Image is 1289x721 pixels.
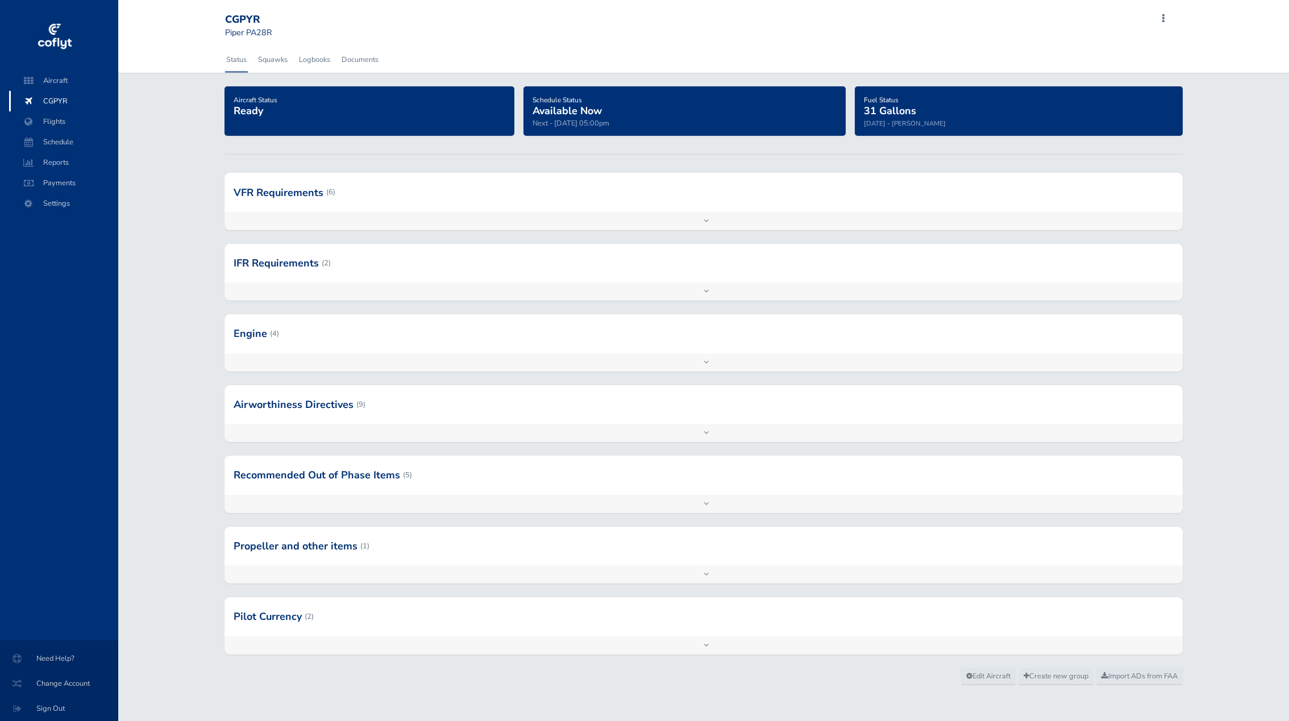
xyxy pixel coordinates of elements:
[864,104,916,118] span: 31 Gallons
[14,673,105,694] span: Change Account
[966,671,1011,681] span: Edit Aircraft
[20,91,107,111] span: CGPYR
[20,152,107,173] span: Reports
[225,27,272,38] small: Piper PA28R
[234,104,263,118] span: Ready
[533,92,602,118] a: Schedule StatusAvailable Now
[533,104,602,118] span: Available Now
[20,173,107,193] span: Payments
[1101,671,1178,681] span: Import ADs from FAA
[533,95,582,105] span: Schedule Status
[20,70,107,91] span: Aircraft
[14,648,105,669] span: Need Help?
[961,668,1016,685] a: Edit Aircraft
[20,132,107,152] span: Schedule
[234,95,277,105] span: Aircraft Status
[340,47,380,72] a: Documents
[225,47,248,72] a: Status
[14,698,105,719] span: Sign Out
[36,20,73,54] img: coflyt logo
[257,47,289,72] a: Squawks
[1024,671,1088,681] span: Create new group
[298,47,331,72] a: Logbooks
[864,95,899,105] span: Fuel Status
[533,118,609,128] span: Next - [DATE] 05:00pm
[864,119,946,128] small: [DATE] - [PERSON_NAME]
[1096,668,1183,685] a: Import ADs from FAA
[225,14,307,26] div: CGPYR
[20,193,107,214] span: Settings
[1018,668,1093,685] a: Create new group
[20,111,107,132] span: Flights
